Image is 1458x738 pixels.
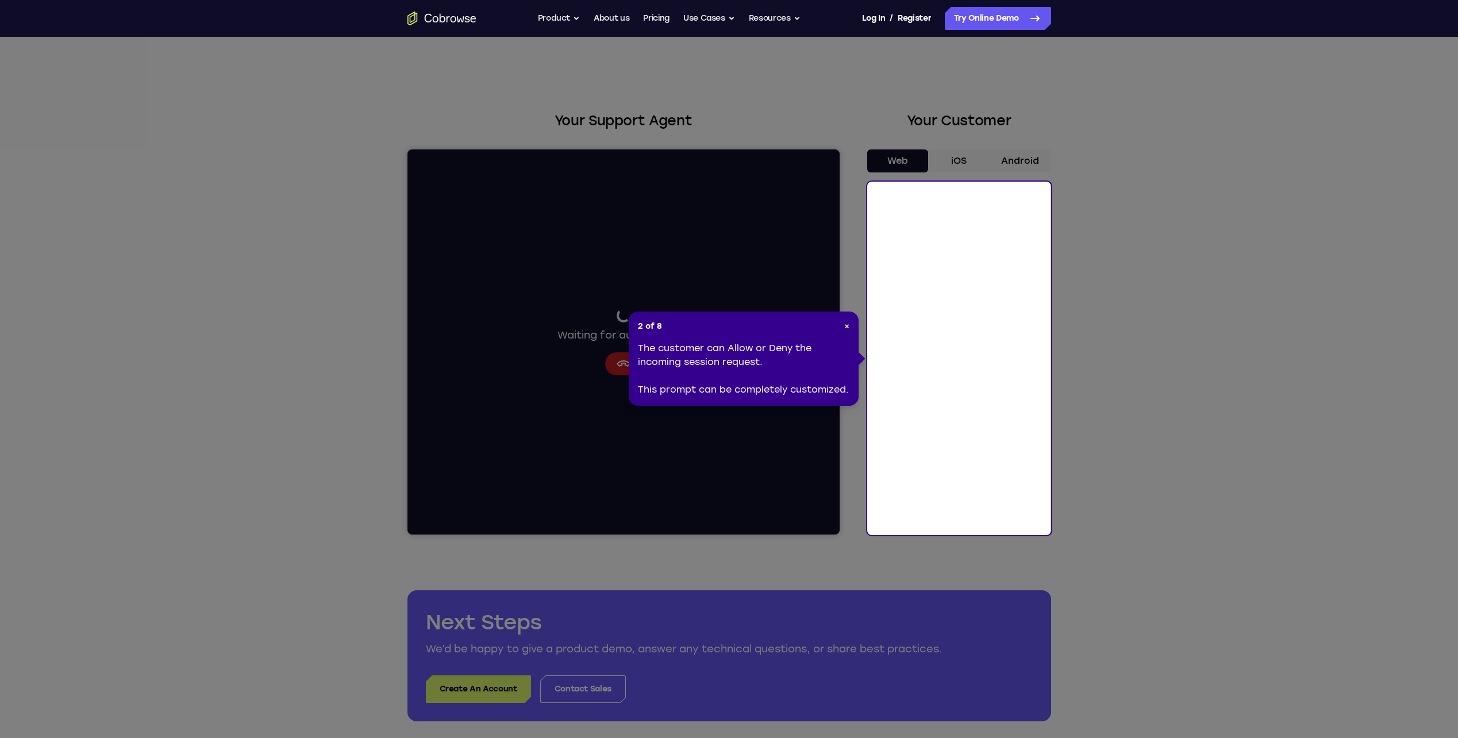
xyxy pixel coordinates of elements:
a: Log In [862,7,885,30]
button: Product [538,7,580,30]
a: Try Online Demo [945,7,1051,30]
button: Cancel [198,203,234,226]
button: Close Tour [844,321,849,332]
div: The customer can Allow or Deny the incoming session request. This prompt can be completely custom... [638,341,849,397]
div: Waiting for authorization [150,159,283,194]
a: Go to the home page [407,11,476,25]
span: 2 of 8 [638,321,662,332]
span: × [844,321,849,331]
span: / [890,11,893,25]
a: Register [898,7,931,30]
a: About us [594,7,629,30]
button: Resources [749,7,801,30]
button: Use Cases [683,7,735,30]
a: Pricing [643,7,670,30]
